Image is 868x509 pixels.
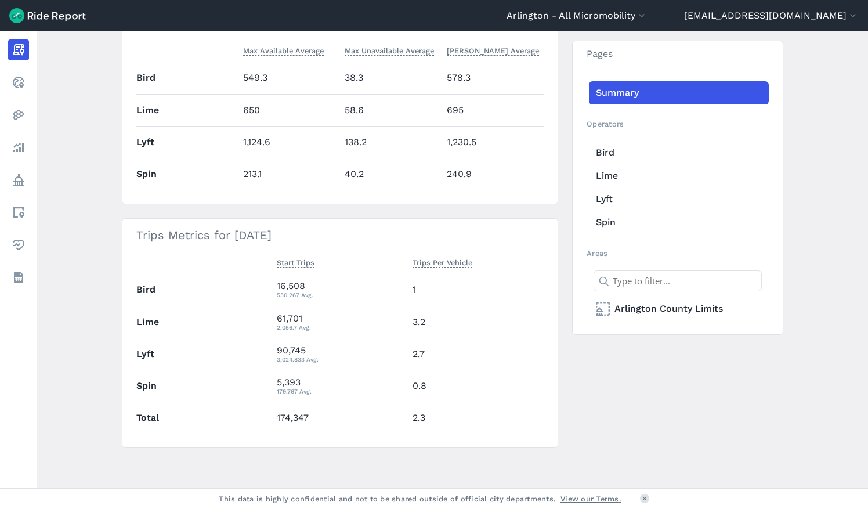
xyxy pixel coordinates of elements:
[136,62,238,94] th: Bird
[507,9,648,23] button: Arlington - All Micromobility
[442,62,544,94] td: 578.3
[413,256,472,270] button: Trips Per Vehicle
[447,44,539,56] span: [PERSON_NAME] Average
[8,39,29,60] a: Report
[587,118,769,129] h2: Operators
[136,338,272,370] th: Lyft
[589,164,769,187] a: Lime
[408,370,544,402] td: 0.8
[238,62,341,94] td: 549.3
[594,270,762,291] input: Type to filter...
[122,219,558,251] h3: Trips Metrics for [DATE]
[442,126,544,158] td: 1,230.5
[340,158,442,190] td: 40.2
[340,126,442,158] td: 138.2
[136,306,272,338] th: Lime
[442,94,544,126] td: 695
[589,211,769,234] a: Spin
[8,234,29,255] a: Health
[277,256,314,268] span: Start Trips
[136,402,272,434] th: Total
[277,344,403,364] div: 90,745
[8,137,29,158] a: Analyze
[345,44,434,58] button: Max Unavailable Average
[277,290,403,300] div: 550.267 Avg.
[340,62,442,94] td: 38.3
[408,402,544,434] td: 2.3
[136,158,238,190] th: Spin
[589,297,769,320] a: Arlington County Limits
[136,94,238,126] th: Lime
[277,322,403,333] div: 2,056.7 Avg.
[408,306,544,338] td: 3.2
[238,158,341,190] td: 213.1
[277,376,403,396] div: 5,393
[238,126,341,158] td: 1,124.6
[243,44,324,58] button: Max Available Average
[573,41,783,67] h3: Pages
[277,256,314,270] button: Start Trips
[8,72,29,93] a: Realtime
[8,267,29,288] a: Datasets
[345,44,434,56] span: Max Unavailable Average
[277,312,403,333] div: 61,701
[136,274,272,306] th: Bird
[277,354,403,364] div: 3,024.833 Avg.
[136,126,238,158] th: Lyft
[243,44,324,56] span: Max Available Average
[589,141,769,164] a: Bird
[408,274,544,306] td: 1
[340,94,442,126] td: 58.6
[8,202,29,223] a: Areas
[272,402,408,434] td: 174,347
[408,338,544,370] td: 2.7
[447,44,539,58] button: [PERSON_NAME] Average
[238,94,341,126] td: 650
[136,370,272,402] th: Spin
[277,386,403,396] div: 179.767 Avg.
[413,256,472,268] span: Trips Per Vehicle
[277,279,403,300] div: 16,508
[9,8,86,23] img: Ride Report
[8,169,29,190] a: Policy
[587,248,769,259] h2: Areas
[684,9,859,23] button: [EMAIL_ADDRESS][DOMAIN_NAME]
[442,158,544,190] td: 240.9
[589,187,769,211] a: Lyft
[560,493,621,504] a: View our Terms.
[589,81,769,104] a: Summary
[8,104,29,125] a: Heatmaps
